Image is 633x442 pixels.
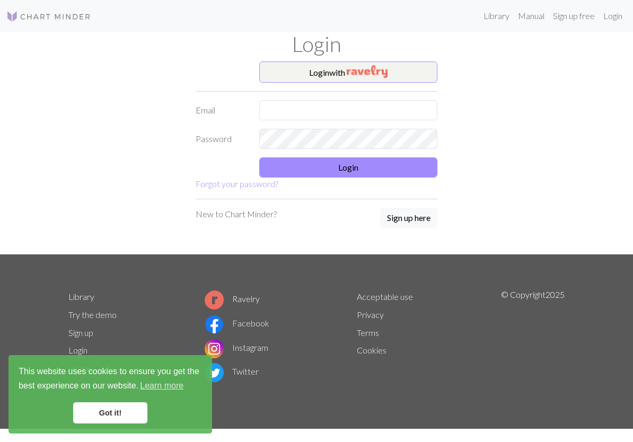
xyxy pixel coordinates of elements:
a: Ravelry [205,294,260,304]
p: New to Chart Minder? [196,208,277,220]
a: learn more about cookies [138,378,185,394]
a: dismiss cookie message [73,402,147,423]
a: Cookies [357,345,386,355]
img: Ravelry logo [205,290,224,310]
a: Library [68,291,94,302]
a: Login [68,345,87,355]
img: Twitter logo [205,363,224,382]
a: Twitter [205,366,259,376]
img: Ravelry [347,65,388,78]
a: Sign up free [549,5,599,26]
button: Loginwith [259,61,437,83]
a: Try the demo [68,310,117,320]
a: Acceptable use [357,291,413,302]
a: Sign up [68,328,93,338]
button: Login [259,157,437,178]
h1: Login [62,32,571,57]
label: Password [189,129,253,149]
div: cookieconsent [8,355,212,434]
a: Manual [514,5,549,26]
img: Logo [6,10,91,23]
a: Instagram [205,342,268,352]
span: This website uses cookies to ensure you get the best experience on our website. [19,365,202,394]
a: Login [599,5,627,26]
a: Forgot your password? [196,179,278,189]
a: Sign up here [380,208,437,229]
button: Sign up here [380,208,437,228]
label: Email [189,100,253,120]
img: Facebook logo [205,315,224,334]
p: © Copyright 2025 [501,288,565,395]
img: Instagram logo [205,339,224,358]
a: Library [479,5,514,26]
a: Privacy [357,310,384,320]
a: Terms [357,328,379,338]
a: Facebook [205,318,269,328]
